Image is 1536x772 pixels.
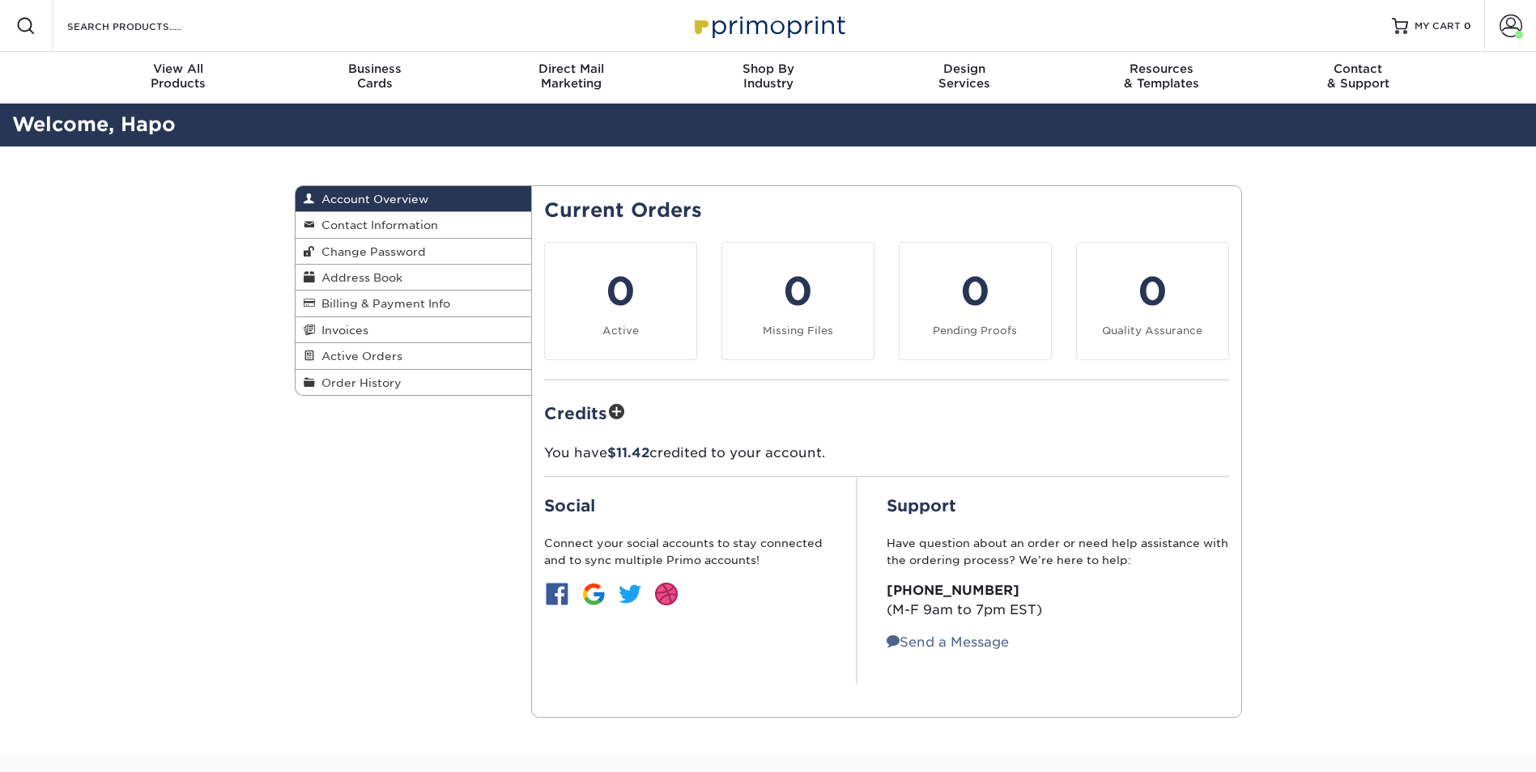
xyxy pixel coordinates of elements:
span: Contact Information [315,218,438,231]
span: Shop By [670,62,866,76]
span: $11.42 [607,445,649,460]
a: 0 Pending Proofs [899,242,1052,360]
a: Contact Information [296,212,532,238]
a: 0 Active [544,242,697,360]
p: Connect your social accounts to stay connected and to sync multiple Primo accounts! [544,535,828,568]
small: Pending Proofs [933,324,1017,337]
a: Address Book [296,265,532,291]
a: Change Password [296,239,532,265]
img: btn-dribbble.jpg [653,581,679,607]
div: Products [80,62,277,91]
a: Account Overview [296,186,532,212]
span: Active Orders [315,350,402,363]
a: 0 Missing Files [721,242,874,360]
a: Resources& Templates [1063,52,1260,104]
div: Marketing [473,62,670,91]
img: Primoprint [687,8,849,43]
div: 0 [1087,262,1219,320]
a: Invoices [296,317,532,343]
a: Direct MailMarketing [473,52,670,104]
h2: Credits [544,400,1229,425]
a: View AllProducts [80,52,277,104]
span: Direct Mail [473,62,670,76]
h2: Support [887,496,1229,515]
a: Active Orders [296,343,532,369]
div: Industry [670,62,866,91]
span: Billing & Payment Info [315,297,450,310]
span: Design [866,62,1063,76]
a: DesignServices [866,52,1063,104]
span: Address Book [315,271,402,284]
span: Change Password [315,245,426,258]
div: & Templates [1063,62,1260,91]
input: SEARCH PRODUCTS..... [66,16,223,36]
a: Shop ByIndustry [670,52,866,104]
small: Active [602,324,639,337]
a: Billing & Payment Info [296,291,532,316]
h2: Current Orders [544,199,1229,223]
p: (M-F 9am to 7pm EST) [887,581,1229,620]
span: Business [276,62,473,76]
a: 0 Quality Assurance [1076,242,1229,360]
a: Send a Message [887,634,1009,650]
strong: [PHONE_NUMBER] [887,583,1019,598]
div: & Support [1260,62,1457,91]
span: 0 [1464,20,1471,32]
span: View All [80,62,277,76]
small: Quality Assurance [1102,324,1202,337]
div: 0 [909,262,1041,320]
div: Cards [276,62,473,91]
a: Order History [296,370,532,395]
img: btn-google.jpg [581,581,606,607]
small: Missing Files [763,324,833,337]
p: Have question about an order or need help assistance with the ordering process? We’re here to help: [887,535,1229,568]
img: btn-facebook.jpg [544,581,570,607]
a: BusinessCards [276,52,473,104]
a: Contact& Support [1260,52,1457,104]
h2: Social [544,496,828,515]
span: Order History [315,376,402,389]
div: 0 [732,262,864,320]
span: Resources [1063,62,1260,76]
div: Services [866,62,1063,91]
p: You have credited to your account. [544,443,1229,463]
span: Invoices [315,324,368,337]
span: Contact [1260,62,1457,76]
div: 0 [555,262,687,320]
span: Account Overview [315,193,428,206]
span: MY CART [1415,19,1461,33]
img: btn-twitter.jpg [617,581,643,607]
